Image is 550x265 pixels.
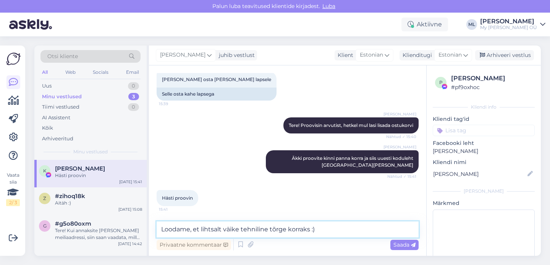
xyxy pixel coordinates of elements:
div: 0 [128,103,139,111]
div: 0 [128,82,139,90]
div: Klienditugi [400,51,432,59]
div: [DATE] 14:42 [118,241,142,247]
div: Klient [335,51,353,59]
span: 15:41 [159,206,188,212]
div: My [PERSON_NAME] OÜ [480,24,537,31]
span: Otsi kliente [47,52,78,60]
span: Tere! Proovisin arvutist, hetkel mul lasi lisada ostukorvi [289,122,413,128]
div: Tere! Kui annaksite [PERSON_NAME] meiliaadressi, siin saan vaadata, milles asi on :) [55,227,142,241]
div: Kõik [42,124,53,132]
span: 15:39 [159,101,188,107]
span: Keidy Kumm [55,165,105,172]
span: g [43,223,47,229]
input: Lisa tag [433,125,535,136]
div: Arhiveeritud [42,135,73,143]
span: Nähtud ✓ 15:40 [386,134,416,140]
span: #zihoq18k [55,193,85,200]
img: Askly Logo [6,52,21,66]
div: [DATE] 15:41 [119,179,142,185]
div: 3 [128,93,139,101]
div: Kliendi info [433,104,535,111]
p: Kliendi tag'id [433,115,535,123]
div: Socials [91,67,110,77]
a: [PERSON_NAME]My [PERSON_NAME] OÜ [480,18,545,31]
span: Minu vestlused [73,148,108,155]
span: Saada [393,241,416,248]
span: [PERSON_NAME] osta [PERSON_NAME] lapsele [162,76,271,82]
span: Estonian [438,51,462,59]
span: p [439,80,443,85]
div: Tiimi vestlused [42,103,79,111]
span: Luba [320,3,338,10]
div: juhib vestlust [216,51,255,59]
div: Privaatne kommentaar [157,240,231,250]
textarea: Loodame, et lihtsalt väike tehniline tõrge korraks :) [157,221,419,237]
div: ML [466,19,477,30]
p: Kliendi nimi [433,158,535,166]
div: Hästi proovin [55,172,142,179]
span: Hästi proovin [162,195,193,201]
span: #g5o80oxm [55,220,91,227]
p: Märkmed [433,199,535,207]
div: [PERSON_NAME] [451,74,532,83]
div: AI Assistent [42,114,70,122]
p: Facebooki leht [433,139,535,147]
p: [PERSON_NAME] [433,147,535,155]
div: Email [125,67,141,77]
input: Lisa nimi [433,170,526,178]
div: [PERSON_NAME] [433,188,535,195]
span: z [43,195,46,201]
span: Estonian [360,51,383,59]
span: Nähtud ✓ 15:41 [387,174,416,179]
div: Selle osta kahe lapsega [157,88,277,101]
div: # pf9oxhoc [451,83,532,91]
span: [PERSON_NAME] [383,111,416,117]
div: Web [64,67,77,77]
div: All [40,67,49,77]
div: Uus [42,82,52,90]
div: [DATE] 15:08 [118,206,142,212]
div: Aktiivne [401,18,448,31]
span: [PERSON_NAME] [160,51,205,59]
div: Minu vestlused [42,93,82,101]
div: Arhiveeri vestlus [475,50,534,60]
span: Äkki proovite kinni panna korra ja siis uuesti koduleht [GEOGRAPHIC_DATA][PERSON_NAME] [292,155,414,168]
div: Vaata siia [6,172,20,206]
span: K [43,168,47,174]
div: [PERSON_NAME] [480,18,537,24]
div: 2 / 3 [6,199,20,206]
div: Aitäh :) [55,200,142,206]
span: [PERSON_NAME] [383,144,416,150]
